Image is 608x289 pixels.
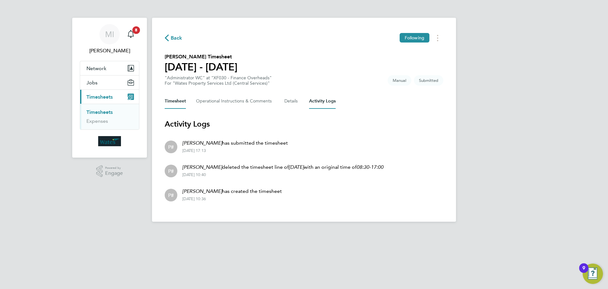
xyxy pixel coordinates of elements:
[132,26,140,34] span: 8
[583,264,603,284] button: Open Resource Center, 9 new notifications
[165,34,182,42] button: Back
[165,189,177,201] div: Person #456952
[86,65,106,71] span: Network
[182,196,282,201] div: [DATE] 10:36
[289,164,304,170] em: [DATE]
[80,61,139,75] button: Network
[168,167,174,174] span: P#
[86,109,113,115] a: Timesheets
[182,172,383,177] div: [DATE] 10:40
[582,268,585,276] div: 9
[284,94,299,109] button: Details
[182,187,282,195] p: has created the timesheet
[80,24,139,55] a: MI[PERSON_NAME]
[165,53,237,61] h2: [PERSON_NAME] Timesheet
[80,47,139,55] span: Mohamed Iskandarani
[357,164,383,170] em: 08:30-17:00
[165,81,272,86] div: For "Wates Property Services Ltd (Central Services)"
[165,165,177,177] div: Person #456952
[388,75,411,86] span: This timesheet was manually created.
[80,90,139,104] button: Timesheets
[124,24,137,44] a: 8
[165,141,177,153] div: Person #456952
[80,76,139,89] button: Jobs
[96,165,123,177] a: Powered byEngage
[86,80,98,86] span: Jobs
[182,140,222,146] em: [PERSON_NAME]
[182,163,383,171] p: deleted the timesheet line of with an original time of
[86,94,113,100] span: Timesheets
[182,139,288,147] p: has submitted the timesheet
[171,34,182,42] span: Back
[182,148,288,153] div: [DATE] 17:13
[165,94,186,109] button: Timesheet
[86,118,108,124] a: Expenses
[105,30,114,38] span: MI
[405,35,424,41] span: Following
[80,136,139,146] a: Go to home page
[165,75,272,86] div: "Administrator WC" at "XF030 - Finance Overheads"
[400,33,429,43] button: Following
[165,61,237,73] h1: [DATE] - [DATE]
[165,119,443,129] h3: Activity Logs
[432,33,443,43] button: Timesheets Menu
[72,18,147,158] nav: Main navigation
[98,136,121,146] img: wates-logo-retina.png
[182,188,222,194] em: [PERSON_NAME]
[182,164,222,170] em: [PERSON_NAME]
[196,94,274,109] button: Operational Instructions & Comments
[105,171,123,176] span: Engage
[309,94,336,109] button: Activity Logs
[105,165,123,171] span: Powered by
[168,192,174,199] span: P#
[168,143,174,150] span: P#
[414,75,443,86] span: This timesheet is Submitted.
[80,104,139,129] div: Timesheets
